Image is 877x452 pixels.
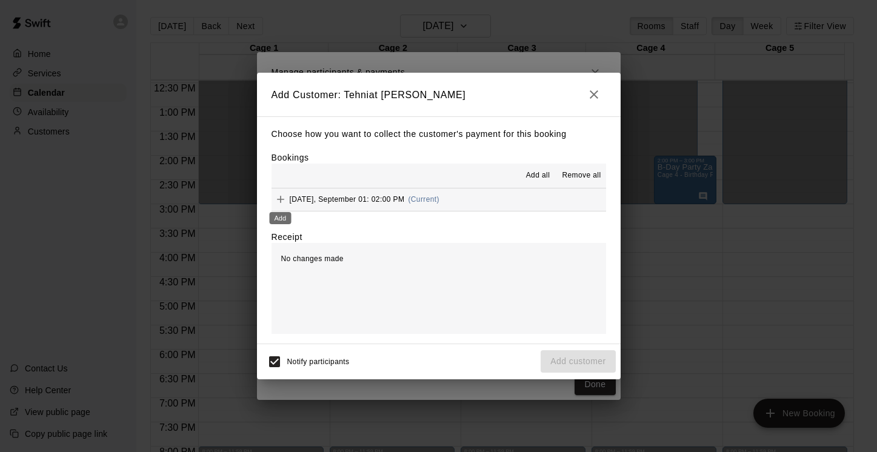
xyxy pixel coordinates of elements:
h2: Add Customer: Tehniat [PERSON_NAME] [257,73,621,116]
button: Add all [518,166,557,185]
button: Add[DATE], September 01: 02:00 PM(Current) [272,188,606,211]
span: Add [272,194,290,204]
span: Remove all [562,170,601,182]
span: Notify participants [287,357,350,366]
span: Add all [526,170,550,182]
p: Choose how you want to collect the customer's payment for this booking [272,127,606,142]
label: Bookings [272,153,309,162]
label: Receipt [272,231,302,243]
button: Remove all [557,166,605,185]
div: Add [270,212,292,224]
span: [DATE], September 01: 02:00 PM [290,195,405,204]
span: No changes made [281,254,344,263]
span: (Current) [408,195,439,204]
